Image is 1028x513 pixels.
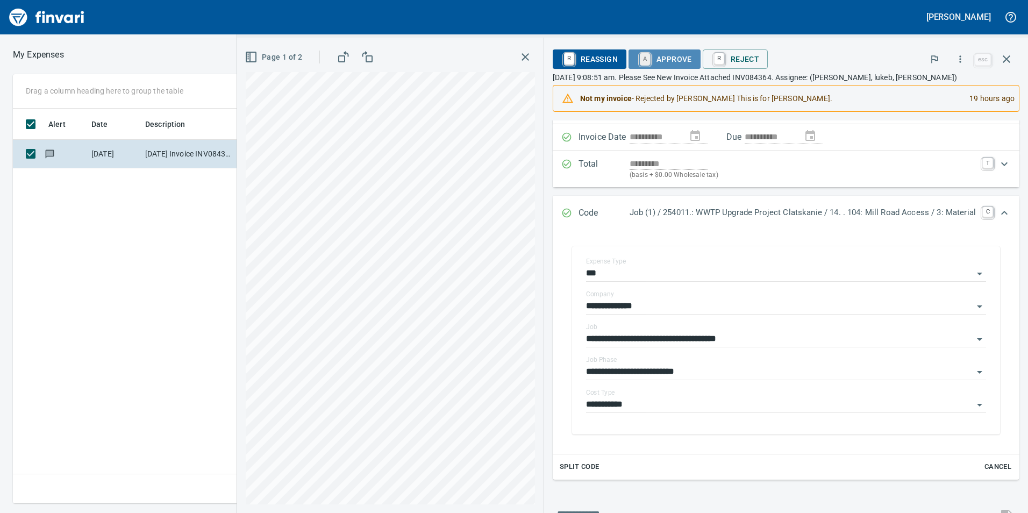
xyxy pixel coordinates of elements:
[982,206,993,217] a: C
[981,459,1015,475] button: Cancel
[629,49,701,69] button: AApprove
[91,118,122,131] span: Date
[972,299,987,314] button: Open
[983,461,1012,473] span: Cancel
[26,85,183,96] p: Drag a column heading here to group the table
[972,266,987,281] button: Open
[926,11,991,23] h5: [PERSON_NAME]
[586,258,626,265] label: Expense Type
[6,4,87,30] img: Finvari
[711,50,759,68] span: Reject
[580,94,632,103] strong: Not my invoice
[961,89,1015,108] div: 19 hours ago
[560,461,599,473] span: Split Code
[703,49,768,69] button: RReject
[145,118,185,131] span: Description
[13,48,64,61] p: My Expenses
[923,47,946,71] button: Flag
[637,50,692,68] span: Approve
[586,291,614,297] label: Company
[564,53,574,65] a: R
[242,47,306,67] button: Page 1 of 2
[630,206,976,219] p: Job (1) / 254011.: WWTP Upgrade Project Clatskanie / 14. . 104: Mill Road Access / 3: Material
[44,150,55,157] span: Has messages
[561,50,618,68] span: Reassign
[557,459,602,475] button: Split Code
[586,389,615,396] label: Cost Type
[87,140,141,168] td: [DATE]
[972,332,987,347] button: Open
[640,53,650,65] a: A
[13,48,64,61] nav: breadcrumb
[972,46,1019,72] span: Close invoice
[972,365,987,380] button: Open
[553,49,626,69] button: RReassign
[580,89,961,108] div: - Rejected by [PERSON_NAME] This is for [PERSON_NAME].
[48,118,80,131] span: Alert
[579,158,630,181] p: Total
[586,324,597,330] label: Job
[586,357,617,363] label: Job Phase
[247,51,302,64] span: Page 1 of 2
[553,72,1019,83] p: [DATE] 9:08:51 am. Please See New Invoice Attached INV084364. Assignee: ([PERSON_NAME], lukeb, [P...
[145,118,199,131] span: Description
[714,53,724,65] a: R
[141,140,238,168] td: [DATE] Invoice INV084364 from Traffic Safety Supply Co. Inc (1-11034)
[972,397,987,412] button: Open
[91,118,108,131] span: Date
[975,54,991,66] a: esc
[982,158,993,168] a: T
[553,151,1019,187] div: Expand
[924,9,994,25] button: [PERSON_NAME]
[630,170,976,181] p: (basis + $0.00 Wholesale tax)
[579,206,630,220] p: Code
[48,118,66,131] span: Alert
[948,47,972,71] button: More
[553,231,1019,480] div: Expand
[553,196,1019,231] div: Expand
